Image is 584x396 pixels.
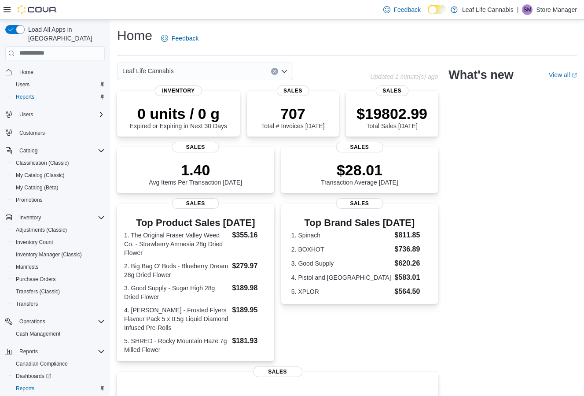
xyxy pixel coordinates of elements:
span: Inventory [19,214,41,221]
span: Inventory Manager (Classic) [16,251,82,258]
span: Inventory [16,212,105,223]
dd: $736.89 [395,244,428,255]
a: Reports [12,383,38,394]
span: Reports [16,346,105,357]
a: My Catalog (Beta) [12,182,62,193]
button: Catalog [2,144,108,157]
dd: $181.93 [232,336,267,346]
button: Users [9,78,108,91]
span: Adjustments (Classic) [16,226,67,233]
a: Inventory Count [12,237,57,248]
button: Cash Management [9,328,108,340]
button: Home [2,66,108,78]
p: Leaf Life Cannabis [462,4,514,15]
span: Cash Management [16,330,60,337]
dt: 1. Spinach [291,231,391,240]
button: Transfers [9,298,108,310]
button: Reports [9,382,108,395]
input: Dark Mode [428,5,446,14]
a: Home [16,67,37,78]
span: Sales [172,142,219,152]
button: Operations [16,316,49,327]
a: Feedback [380,1,424,19]
span: Home [19,69,33,76]
span: Transfers [12,299,105,309]
dt: 2. BOXHOT [291,245,391,254]
div: Total # Invoices [DATE] [261,105,324,130]
span: Cash Management [12,329,105,339]
button: Users [2,108,108,121]
span: Promotions [12,195,105,205]
span: Sales [276,85,309,96]
span: My Catalog (Classic) [16,172,65,179]
dt: 3. Good Supply [291,259,391,268]
p: Store Manager [536,4,577,15]
button: Transfers (Classic) [9,285,108,298]
span: Reports [16,385,34,392]
span: Promotions [16,196,43,204]
span: My Catalog (Beta) [16,184,59,191]
dt: 1. The Original Fraser Valley Weed Co. - Strawberry Amnesia 28g Dried Flower [124,231,228,257]
button: Clear input [271,68,278,75]
p: $19802.99 [356,105,427,122]
button: Reports [9,91,108,103]
p: | [517,4,519,15]
span: Classification (Classic) [16,159,69,167]
button: Customers [2,126,108,139]
span: Sales [336,198,383,209]
p: 1.40 [149,161,242,179]
button: Adjustments (Classic) [9,224,108,236]
span: My Catalog (Beta) [12,182,105,193]
a: Promotions [12,195,46,205]
dt: 5. SHRED - Rocky Mountain Haze 7g Milled Flower [124,337,228,354]
div: Avg Items Per Transaction [DATE] [149,161,242,186]
span: Inventory [155,85,202,96]
a: Feedback [158,30,202,47]
dd: $564.50 [395,286,428,297]
button: My Catalog (Beta) [9,181,108,194]
button: Operations [2,315,108,328]
span: Sales [375,85,408,96]
span: Catalog [19,147,37,154]
span: Sales [172,198,219,209]
span: Inventory Count [16,239,53,246]
span: Customers [16,127,105,138]
a: Cash Management [12,329,64,339]
button: Reports [16,346,41,357]
h2: What's new [448,68,513,82]
span: Transfers (Classic) [12,286,105,297]
span: Classification (Classic) [12,158,105,168]
span: Sales [253,366,302,377]
span: Inventory Count [12,237,105,248]
span: SM [523,4,531,15]
dt: 2. Big Bag O' Buds - Blueberry Dream 28g Dried Flower [124,262,228,279]
span: Reports [12,383,105,394]
span: Adjustments (Classic) [12,225,105,235]
span: Users [16,81,29,88]
span: Reports [12,92,105,102]
span: My Catalog (Classic) [12,170,105,181]
div: Total Sales [DATE] [356,105,427,130]
p: Updated 1 minute(s) ago [370,73,438,80]
span: Canadian Compliance [16,360,68,367]
button: Catalog [16,145,41,156]
a: Manifests [12,262,42,272]
button: Users [16,109,37,120]
dd: $583.01 [395,272,428,283]
svg: External link [572,73,577,78]
div: Transaction Average [DATE] [321,161,398,186]
a: Reports [12,92,38,102]
a: Classification (Classic) [12,158,73,168]
span: Customers [19,130,45,137]
a: Dashboards [12,371,55,381]
a: Inventory Manager (Classic) [12,249,85,260]
dd: $620.26 [395,258,428,269]
span: Manifests [12,262,105,272]
button: Inventory Count [9,236,108,248]
dt: 5. XPLOR [291,287,391,296]
dd: $355.16 [232,230,267,241]
span: Canadian Compliance [12,359,105,369]
span: Users [12,79,105,90]
a: Adjustments (Classic) [12,225,70,235]
span: Feedback [172,34,198,43]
